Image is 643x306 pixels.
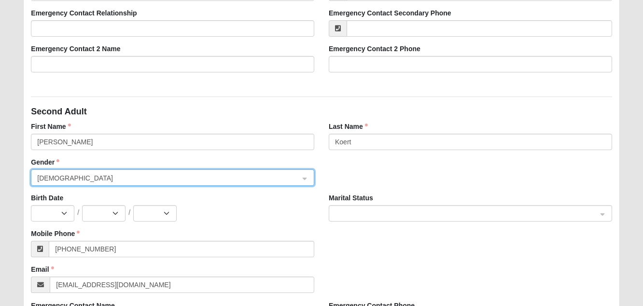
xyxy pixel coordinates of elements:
[31,107,612,117] h4: Second Adult
[329,193,373,203] label: Marital Status
[31,229,80,238] label: Mobile Phone
[329,122,368,131] label: Last Name
[128,208,130,217] span: /
[31,8,137,18] label: Emergency Contact Relationship
[31,264,54,274] label: Email
[37,173,299,183] span: Male
[77,208,79,217] span: /
[31,44,120,54] label: Emergency Contact 2 Name
[31,157,59,167] label: Gender
[31,122,70,131] label: First Name
[329,44,420,54] label: Emergency Contact 2 Phone
[329,8,451,18] label: Emergency Contact Secondary Phone
[31,193,63,203] label: Birth Date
